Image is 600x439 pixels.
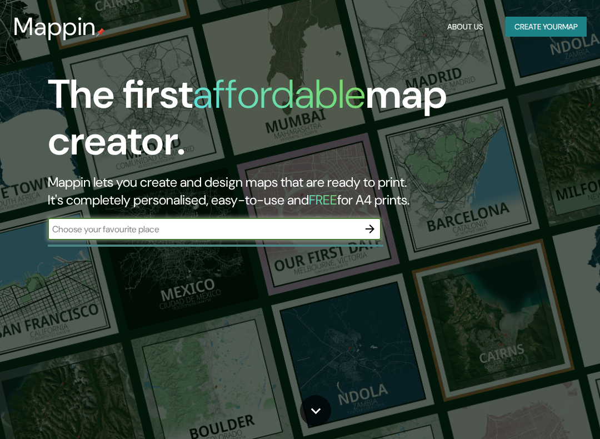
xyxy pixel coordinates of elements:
[501,396,588,427] iframe: Help widget launcher
[48,173,528,209] h2: Mappin lets you create and design maps that are ready to print. It's completely personalised, eas...
[443,17,488,37] button: About Us
[48,71,528,173] h1: The first map creator.
[13,12,96,41] h3: Mappin
[309,191,337,208] h5: FREE
[96,28,105,37] img: mappin-pin
[48,223,359,236] input: Choose your favourite place
[193,68,366,120] h1: affordable
[506,17,587,37] button: Create yourmap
